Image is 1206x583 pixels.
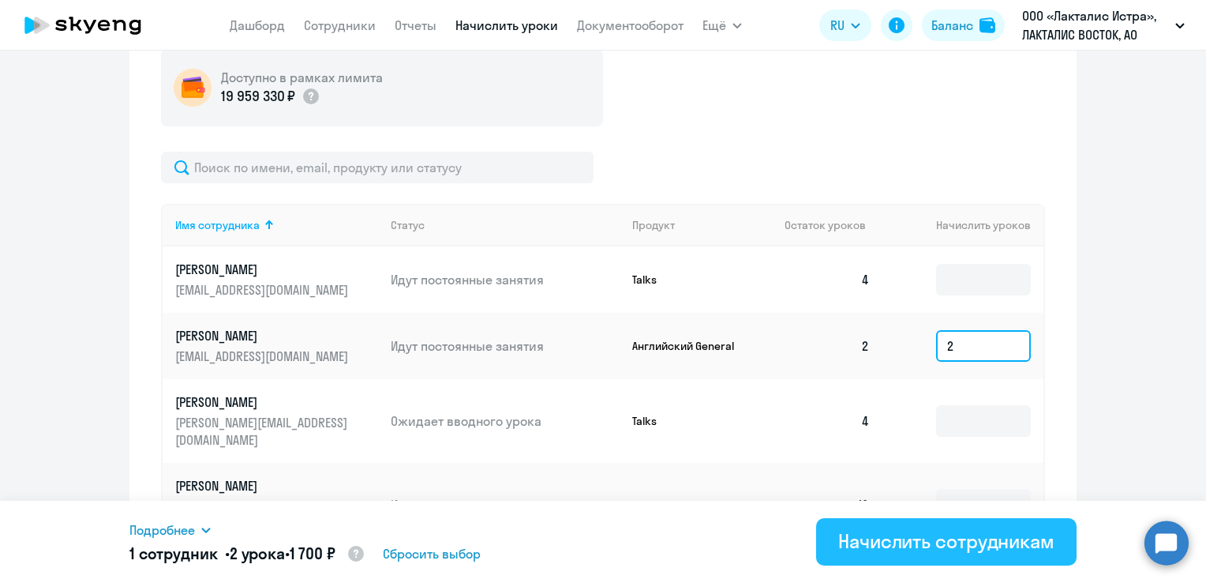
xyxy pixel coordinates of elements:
h5: 1 сотрудник • • [129,543,365,566]
div: Статус [391,218,620,232]
td: 4 [772,246,882,313]
button: ООО «Лакталис Истра», ЛАКТАЛИС ВОСТОК, АО [1014,6,1193,44]
button: Ещё [702,9,742,41]
p: [PERSON_NAME][EMAIL_ADDRESS][DOMAIN_NAME] [175,498,352,532]
div: Продукт [632,218,773,232]
p: [PERSON_NAME] [175,261,352,278]
td: 4 [772,379,882,463]
button: Балансbalance [922,9,1005,41]
p: [PERSON_NAME][EMAIL_ADDRESS][DOMAIN_NAME] [175,414,352,449]
span: Подробнее [129,521,195,540]
span: Сбросить выбор [383,544,481,563]
p: Английский General [632,498,751,512]
p: [PERSON_NAME] [175,477,352,495]
p: Talks [632,273,751,287]
a: [PERSON_NAME][EMAIL_ADDRESS][DOMAIN_NAME] [175,327,378,365]
div: Продукт [632,218,675,232]
a: Документооборот [577,17,684,33]
span: RU [830,16,845,35]
a: [PERSON_NAME][PERSON_NAME][EMAIL_ADDRESS][DOMAIN_NAME] [175,477,378,532]
p: Идут постоянные занятия [391,271,620,288]
span: Ещё [702,16,726,35]
a: Сотрудники [304,17,376,33]
img: wallet-circle.png [174,69,212,107]
a: Начислить уроки [455,17,558,33]
p: ООО «Лакталис Истра», ЛАКТАЛИС ВОСТОК, АО [1022,6,1169,44]
p: [PERSON_NAME] [175,393,352,411]
p: Идут постоянные занятия [391,496,620,513]
p: Talks [632,414,751,428]
div: Имя сотрудника [175,218,260,232]
p: Английский General [632,339,751,353]
td: 2 [772,313,882,379]
div: Начислить сотрудникам [838,528,1054,554]
div: Статус [391,218,425,232]
p: 19 959 330 ₽ [221,86,295,107]
p: Идут постоянные занятия [391,337,620,355]
div: Баланс [931,16,973,35]
div: Имя сотрудника [175,218,378,232]
p: Ожидает вводного урока [391,412,620,430]
a: Дашборд [230,17,285,33]
p: [EMAIL_ADDRESS][DOMAIN_NAME] [175,281,352,299]
td: 12 [772,463,882,547]
span: Остаток уроков [785,218,866,232]
img: balance [979,17,995,33]
p: [EMAIL_ADDRESS][DOMAIN_NAME] [175,348,352,365]
a: Отчеты [395,17,436,33]
p: [PERSON_NAME] [175,327,352,344]
input: Поиск по имени, email, продукту или статусу [161,152,594,183]
button: Начислить сотрудникам [816,518,1077,566]
h5: Доступно в рамках лимита [221,69,383,86]
th: Начислить уроков [882,204,1043,246]
button: RU [819,9,871,41]
a: [PERSON_NAME][EMAIL_ADDRESS][DOMAIN_NAME] [175,261,378,299]
span: 2 урока [230,544,285,563]
div: Остаток уроков [785,218,882,232]
span: 1 700 ₽ [290,544,335,563]
a: [PERSON_NAME][PERSON_NAME][EMAIL_ADDRESS][DOMAIN_NAME] [175,393,378,449]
